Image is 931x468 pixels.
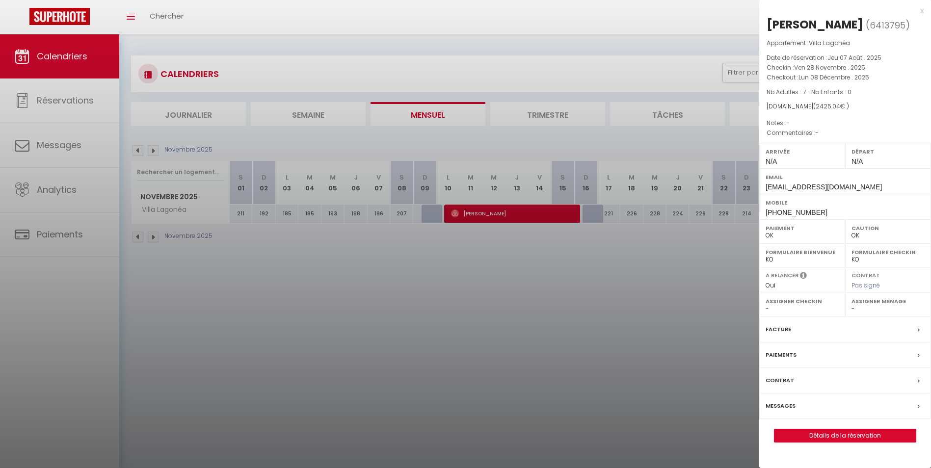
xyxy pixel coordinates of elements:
p: Checkin : [767,63,924,73]
label: Email [766,172,925,182]
label: Caution [851,223,925,233]
label: Assigner Menage [851,296,925,306]
p: Notes : [767,118,924,128]
span: ( ) [866,18,910,32]
span: Lun 08 Décembre . 2025 [798,73,869,81]
span: N/A [851,157,863,165]
a: Détails de la réservation [774,429,916,442]
button: Détails de la réservation [774,429,916,442]
span: Jeu 07 Août . 2025 [827,53,881,62]
label: Paiements [766,350,797,360]
span: Villa Lagonéa [809,39,850,47]
p: Date de réservation : [767,53,924,63]
span: Pas signé [851,281,880,289]
span: Nb Enfants : 0 [811,88,851,96]
label: Messages [766,401,796,411]
label: Départ [851,147,925,156]
label: Formulaire Bienvenue [766,247,839,257]
span: [EMAIL_ADDRESS][DOMAIN_NAME] [766,183,882,191]
span: [PHONE_NUMBER] [766,208,827,216]
label: Mobile [766,198,925,208]
p: Commentaires : [767,128,924,138]
label: Formulaire Checkin [851,247,925,257]
span: N/A [766,157,777,165]
span: - [786,119,790,127]
label: Facture [766,324,791,335]
span: Nb Adultes : 7 - [767,88,851,96]
div: x [759,5,924,17]
p: Appartement : [767,38,924,48]
span: - [815,129,819,137]
span: 6413795 [870,19,905,31]
label: Contrat [851,271,880,278]
span: Ven 28 Novembre . 2025 [794,63,865,72]
label: Paiement [766,223,839,233]
label: A relancer [766,271,798,280]
span: 2425.04 [816,102,840,110]
label: Assigner Checkin [766,296,839,306]
div: [DOMAIN_NAME] [767,102,924,111]
i: Sélectionner OUI si vous souhaiter envoyer les séquences de messages post-checkout [800,271,807,282]
span: ( € ) [813,102,849,110]
label: Arrivée [766,147,839,156]
div: [PERSON_NAME] [767,17,863,32]
p: Checkout : [767,73,924,82]
label: Contrat [766,375,794,386]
